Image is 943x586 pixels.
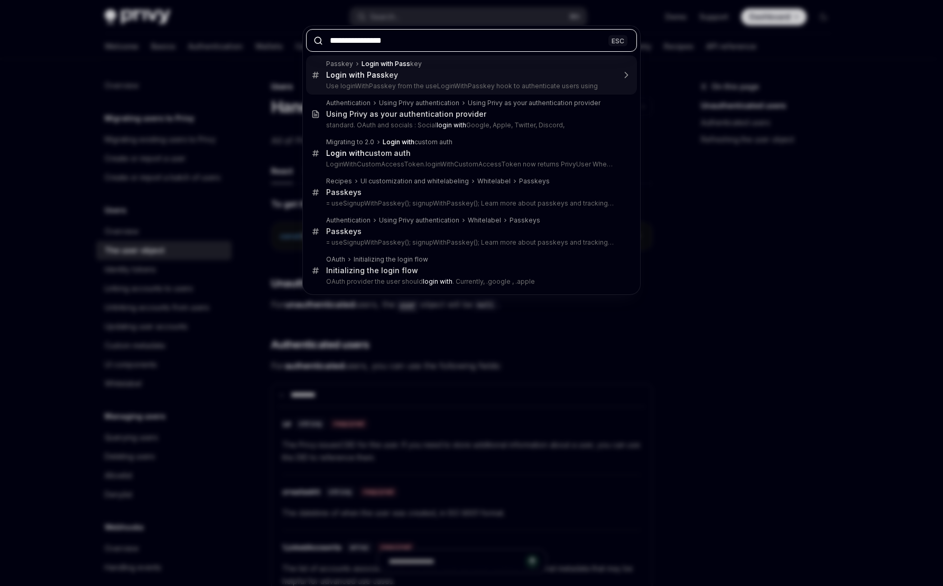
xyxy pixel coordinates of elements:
[510,216,540,225] div: Passkeys
[519,177,550,185] div: Passkeys
[383,138,452,146] div: custom auth
[326,160,615,169] p: LoginWithCustomAccessToken.loginWithCustomAccessToken now returns PrivyUser When initializing the P
[468,99,600,107] div: Using Privy as your authentication provider
[326,99,371,107] div: Authentication
[326,70,385,79] b: Login with Pass
[326,82,615,90] p: Use loginWithPasskey from the useLoginWithPasskey hook to authenticate users using
[326,148,365,157] b: Login with
[477,177,511,185] div: Whitelabel
[437,121,466,129] b: login with
[608,199,620,207] b: logi
[326,216,371,225] div: Authentication
[326,148,411,158] div: custom auth
[326,188,362,197] div: Passkeys
[608,238,620,246] b: logi
[362,60,410,68] b: Login with Pass
[326,138,374,146] div: Migrating to 2.0
[326,227,362,236] div: Passkeys
[326,199,615,208] p: = useSignupWithPasskey(); signupWithPasskey(); Learn more about passkeys and tracking
[326,60,353,68] div: Passkey
[326,121,615,129] p: standard. OAuth and socials : Social Google, Apple, Twitter, Discord,
[326,277,615,286] p: OAuth provider the user should . Currently, .google , .apple
[379,216,459,225] div: Using Privy authentication
[326,177,352,185] div: Recipes
[362,60,422,68] div: key
[326,70,398,80] div: key
[354,255,428,264] div: Initializing the login flow
[360,177,469,185] div: UI customization and whitelabeling
[468,216,501,225] div: Whitelabel
[326,109,486,119] div: Using Privy as your authentication provider
[379,99,459,107] div: Using Privy authentication
[326,255,345,264] div: OAuth
[326,266,418,275] div: Initializing the login flow
[383,138,414,146] b: Login with
[423,277,452,285] b: login with
[326,238,615,247] p: = useSignupWithPasskey(); signupWithPasskey(); Learn more about passkeys and tracking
